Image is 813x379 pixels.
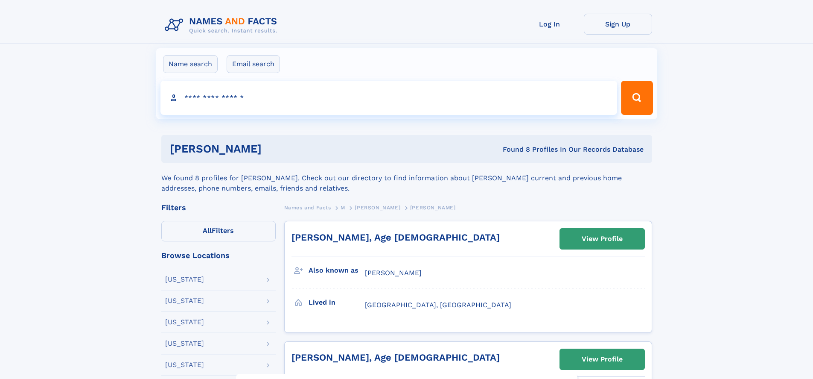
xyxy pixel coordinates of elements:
[227,55,280,73] label: Email search
[160,81,618,115] input: search input
[560,349,644,370] a: View Profile
[165,276,204,283] div: [US_STATE]
[165,361,204,368] div: [US_STATE]
[410,205,456,211] span: [PERSON_NAME]
[161,252,276,259] div: Browse Locations
[584,14,652,35] a: Sign Up
[309,295,365,310] h3: Lived in
[165,297,204,304] div: [US_STATE]
[382,145,644,154] div: Found 8 Profiles In Our Records Database
[355,205,400,211] span: [PERSON_NAME]
[582,229,623,249] div: View Profile
[516,14,584,35] a: Log In
[291,352,500,363] a: [PERSON_NAME], Age [DEMOGRAPHIC_DATA]
[161,221,276,241] label: Filters
[560,229,644,249] a: View Profile
[161,204,276,212] div: Filters
[163,55,218,73] label: Name search
[165,319,204,326] div: [US_STATE]
[203,226,212,235] span: All
[582,350,623,369] div: View Profile
[621,81,653,115] button: Search Button
[341,202,345,213] a: M
[161,14,284,37] img: Logo Names and Facts
[291,232,500,243] a: [PERSON_NAME], Age [DEMOGRAPHIC_DATA]
[161,163,652,194] div: We found 8 profiles for [PERSON_NAME]. Check out our directory to find information about [PERSON_...
[365,301,511,309] span: [GEOGRAPHIC_DATA], [GEOGRAPHIC_DATA]
[355,202,400,213] a: [PERSON_NAME]
[341,205,345,211] span: M
[365,269,422,277] span: [PERSON_NAME]
[309,263,365,278] h3: Also known as
[284,202,331,213] a: Names and Facts
[170,144,382,154] h1: [PERSON_NAME]
[165,340,204,347] div: [US_STATE]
